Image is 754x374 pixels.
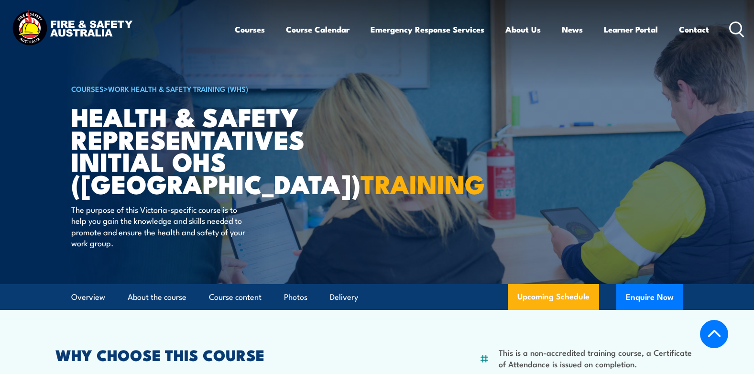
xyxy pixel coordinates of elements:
[679,17,709,42] a: Contact
[284,285,307,310] a: Photos
[71,204,246,249] p: The purpose of this Victoria-specific course is to help you gain the knowledge and skills needed ...
[71,83,104,94] a: COURSES
[505,17,541,42] a: About Us
[108,83,248,94] a: Work Health & Safety Training (WHS)
[55,348,335,361] h2: WHY CHOOSE THIS COURSE
[128,285,186,310] a: About the course
[71,105,307,195] h1: Health & Safety Representatives Initial OHS ([GEOGRAPHIC_DATA])
[616,284,683,310] button: Enquire Now
[508,284,599,310] a: Upcoming Schedule
[286,17,350,42] a: Course Calendar
[209,285,262,310] a: Course content
[562,17,583,42] a: News
[71,83,307,94] h6: >
[499,347,699,369] li: This is a non-accredited training course, a Certificate of Attendance is issued on completion.
[361,163,485,203] strong: TRAINING
[71,285,105,310] a: Overview
[235,17,265,42] a: Courses
[330,285,358,310] a: Delivery
[604,17,658,42] a: Learner Portal
[371,17,484,42] a: Emergency Response Services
